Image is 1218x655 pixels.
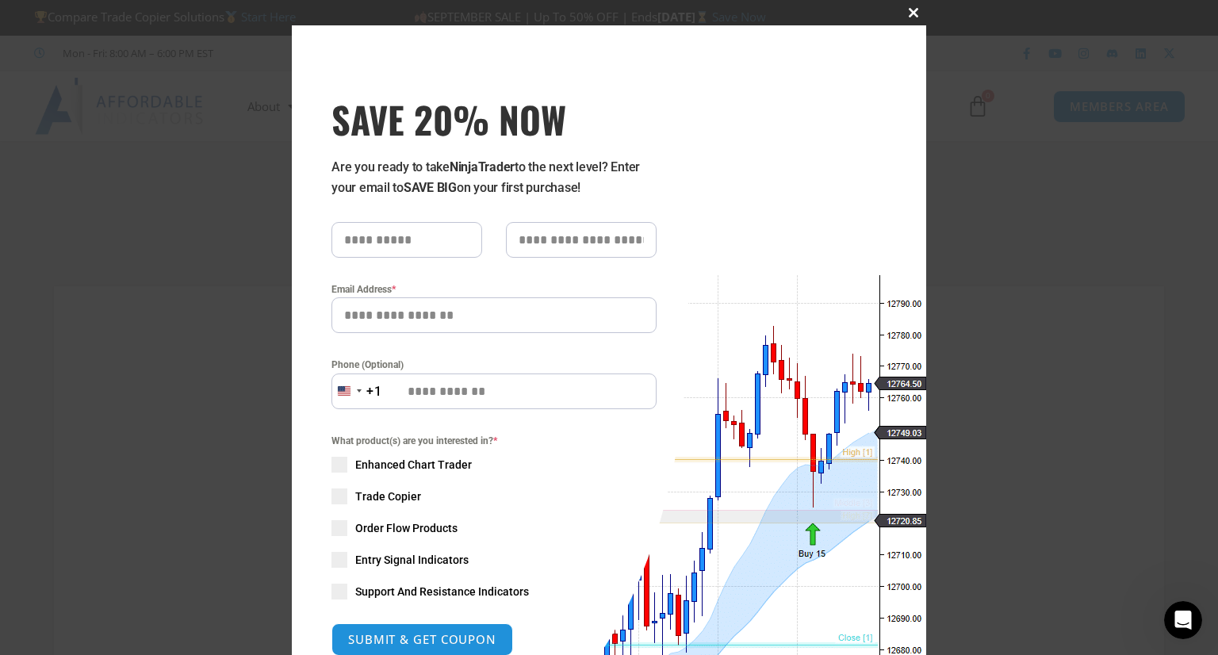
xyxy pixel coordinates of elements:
[331,282,657,297] label: Email Address
[331,357,657,373] label: Phone (Optional)
[355,552,469,568] span: Entry Signal Indicators
[404,180,457,195] strong: SAVE BIG
[331,584,657,599] label: Support And Resistance Indicators
[355,520,458,536] span: Order Flow Products
[331,97,657,141] h3: SAVE 20% NOW
[355,488,421,504] span: Trade Copier
[331,552,657,568] label: Entry Signal Indicators
[450,159,515,174] strong: NinjaTrader
[331,488,657,504] label: Trade Copier
[355,584,529,599] span: Support And Resistance Indicators
[331,373,382,409] button: Selected country
[331,433,657,449] span: What product(s) are you interested in?
[331,457,657,473] label: Enhanced Chart Trader
[1164,601,1202,639] iframe: Intercom live chat
[366,381,382,402] div: +1
[331,520,657,536] label: Order Flow Products
[355,457,472,473] span: Enhanced Chart Trader
[331,157,657,198] p: Are you ready to take to the next level? Enter your email to on your first purchase!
